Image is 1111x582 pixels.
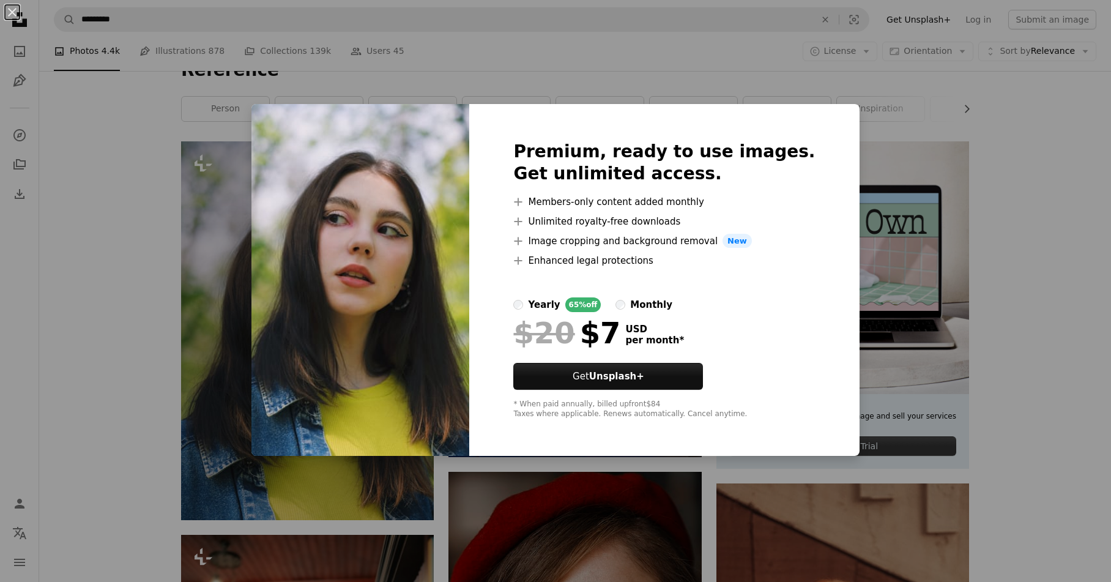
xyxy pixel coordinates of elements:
[630,297,672,312] div: monthly
[589,371,644,382] strong: Unsplash+
[513,317,574,349] span: $20
[513,141,815,185] h2: Premium, ready to use images. Get unlimited access.
[513,400,815,419] div: * When paid annually, billed upfront $84 Taxes where applicable. Renews automatically. Cancel any...
[528,297,560,312] div: yearly
[625,335,684,346] span: per month *
[513,234,815,248] li: Image cropping and background removal
[513,214,815,229] li: Unlimited royalty-free downloads
[615,300,625,310] input: monthly
[513,253,815,268] li: Enhanced legal protections
[723,234,752,248] span: New
[565,297,601,312] div: 65% off
[625,324,684,335] span: USD
[513,300,523,310] input: yearly65%off
[513,317,620,349] div: $7
[251,104,469,457] img: premium_photo-1668895511243-1696733f4fcb
[513,363,703,390] button: GetUnsplash+
[513,195,815,209] li: Members-only content added monthly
